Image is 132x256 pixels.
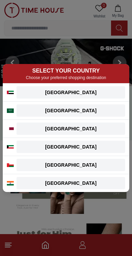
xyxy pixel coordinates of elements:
[7,163,14,167] img: Oman flag
[16,123,125,135] button: [GEOGRAPHIC_DATA]
[7,75,125,80] p: Choose your preferred shopping destination
[16,159,125,171] button: [GEOGRAPHIC_DATA]
[16,86,125,99] button: [GEOGRAPHIC_DATA]
[16,177,125,189] button: [GEOGRAPHIC_DATA]
[21,180,121,187] div: [GEOGRAPHIC_DATA]
[21,89,121,96] div: [GEOGRAPHIC_DATA]
[16,104,125,117] button: [GEOGRAPHIC_DATA]
[21,143,121,150] div: [GEOGRAPHIC_DATA]
[7,67,125,75] h2: SELECT YOUR COUNTRY
[16,141,125,153] button: [GEOGRAPHIC_DATA]
[7,108,14,113] img: Saudi Arabia flag
[7,127,14,130] img: Qatar flag
[21,125,121,132] div: [GEOGRAPHIC_DATA]
[7,181,14,185] img: India flag
[21,162,121,168] div: [GEOGRAPHIC_DATA]
[7,91,14,94] img: UAE flag
[21,107,121,114] div: [GEOGRAPHIC_DATA]
[7,145,14,149] img: Kuwait flag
